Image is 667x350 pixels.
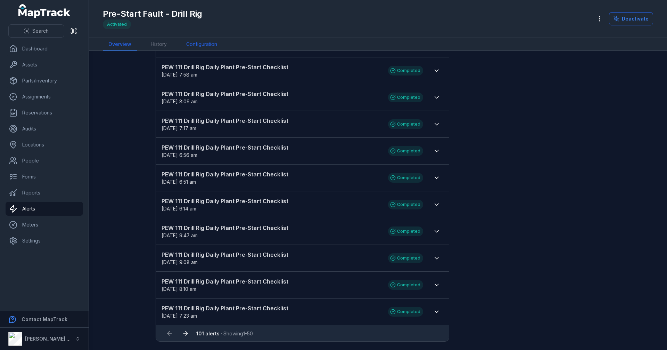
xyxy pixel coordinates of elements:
button: Search [8,24,64,38]
a: Dashboard [6,42,83,56]
a: PEW 111 Drill Rig Daily Plant Pre-Start Checklist[DATE] 6:56 am [162,143,381,159]
span: [DATE] 8:09 am [162,98,198,104]
span: [DATE] 8:10 am [162,286,196,292]
a: History [145,38,172,51]
time: 8/26/2025, 8:10:22 AM [162,286,196,292]
a: Assignments [6,90,83,104]
span: [DATE] 6:14 am [162,206,196,212]
time: 8/25/2025, 7:23:40 AM [162,313,197,319]
strong: PEW 111 Drill Rig Daily Plant Pre-Start Checklist [162,90,381,98]
a: Alerts [6,202,83,216]
a: Configuration [181,38,223,51]
a: PEW 111 Drill Rig Daily Plant Pre-Start Checklist[DATE] 9:08 am [162,250,381,266]
a: PEW 111 Drill Rig Daily Plant Pre-Start Checklist[DATE] 8:09 am [162,90,381,105]
h1: Pre-Start Fault - Drill Rig [103,8,202,19]
time: 8/28/2025, 6:51:59 AM [162,179,196,185]
a: Audits [6,122,83,136]
div: Completed [388,93,423,102]
a: Settings [6,234,83,248]
a: PEW 111 Drill Rig Daily Plant Pre-Start Checklist[DATE] 9:47 am [162,224,381,239]
time: 8/28/2025, 6:14:39 AM [162,206,196,212]
span: [DATE] 6:56 am [162,152,197,158]
strong: [PERSON_NAME] Group [25,336,82,342]
div: Completed [388,173,423,183]
span: [DATE] 9:47 am [162,232,198,238]
a: PEW 111 Drill Rig Daily Plant Pre-Start Checklist[DATE] 8:10 am [162,277,381,293]
strong: PEW 111 Drill Rig Daily Plant Pre-Start Checklist [162,197,381,205]
strong: PEW 111 Drill Rig Daily Plant Pre-Start Checklist [162,117,381,125]
button: Deactivate [609,12,653,25]
a: PEW 111 Drill Rig Daily Plant Pre-Start Checklist[DATE] 6:51 am [162,170,381,185]
time: 8/27/2025, 9:47:29 AM [162,232,198,238]
div: Completed [388,226,423,236]
span: [DATE] 7:23 am [162,313,197,319]
div: Completed [388,280,423,290]
strong: PEW 111 Drill Rig Daily Plant Pre-Start Checklist [162,63,381,71]
div: Completed [388,146,423,156]
span: · Showing 1 - 50 [196,331,253,336]
a: PEW 111 Drill Rig Daily Plant Pre-Start Checklist[DATE] 7:23 am [162,304,381,319]
time: 9/1/2025, 7:17:12 AM [162,125,196,131]
a: Meters [6,218,83,232]
span: [DATE] 7:17 am [162,125,196,131]
div: Completed [388,119,423,129]
div: Completed [388,307,423,317]
div: Completed [388,253,423,263]
strong: PEW 111 Drill Rig Daily Plant Pre-Start Checklist [162,277,381,286]
strong: PEW 111 Drill Rig Daily Plant Pre-Start Checklist [162,224,381,232]
span: [DATE] 6:51 am [162,179,196,185]
a: Overview [103,38,137,51]
a: PEW 111 Drill Rig Daily Plant Pre-Start Checklist[DATE] 7:58 am [162,63,381,78]
div: Activated [103,19,131,29]
time: 8/29/2025, 6:56:37 AM [162,152,197,158]
span: [DATE] 9:08 am [162,259,198,265]
span: [DATE] 7:58 am [162,72,197,78]
a: Forms [6,170,83,184]
strong: PEW 111 Drill Rig Daily Plant Pre-Start Checklist [162,304,381,312]
strong: PEW 111 Drill Rig Daily Plant Pre-Start Checklist [162,250,381,259]
strong: Contact MapTrack [22,316,67,322]
a: PEW 111 Drill Rig Daily Plant Pre-Start Checklist[DATE] 6:14 am [162,197,381,212]
div: Completed [388,200,423,209]
strong: 101 alerts [196,331,220,336]
a: Reports [6,186,83,200]
div: Completed [388,66,423,75]
a: People [6,154,83,168]
time: 9/1/2025, 8:09:44 AM [162,98,198,104]
time: 8/27/2025, 9:08:03 AM [162,259,198,265]
a: Reservations [6,106,83,120]
time: 9/2/2025, 7:58:21 AM [162,72,197,78]
a: Locations [6,138,83,152]
a: PEW 111 Drill Rig Daily Plant Pre-Start Checklist[DATE] 7:17 am [162,117,381,132]
strong: PEW 111 Drill Rig Daily Plant Pre-Start Checklist [162,170,381,178]
a: Parts/Inventory [6,74,83,88]
span: Search [32,27,49,34]
a: Assets [6,58,83,72]
a: MapTrack [18,4,71,18]
strong: PEW 111 Drill Rig Daily Plant Pre-Start Checklist [162,143,381,152]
